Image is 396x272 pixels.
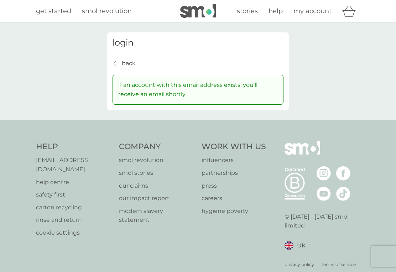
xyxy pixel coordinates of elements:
span: smol revolution [82,7,132,15]
a: smol revolution [119,156,195,165]
span: help [269,7,283,15]
a: privacy policy [285,261,314,268]
img: visit the smol Facebook page [336,166,350,181]
a: terms of service [322,261,356,268]
a: rinse and return [36,215,112,225]
a: cookie settings [36,228,112,237]
span: stories [237,7,258,15]
a: help [269,6,283,16]
a: stories [237,6,258,16]
h4: Company [119,141,195,152]
p: If an account with this email address exists, you’ll receive an email shortly [118,80,278,99]
img: smol [285,141,320,166]
a: our impact report [119,194,195,203]
a: my account [293,6,332,16]
a: influencers [202,156,266,165]
img: select a new location [309,244,311,248]
a: partnerships [202,168,266,178]
img: visit the smol Tiktok page [336,187,350,201]
p: © [DATE] - [DATE] smol limited [285,212,360,230]
img: visit the smol Instagram page [317,166,331,181]
a: smol revolution [82,6,132,16]
span: my account [293,7,332,15]
span: UK [297,241,306,250]
a: safety first [36,190,112,199]
a: careers [202,194,266,203]
a: hygiene poverty [202,206,266,216]
a: get started [36,6,71,16]
span: get started [36,7,71,15]
a: our claims [119,181,195,190]
a: modern slavery statement [119,206,195,225]
a: carton recycling [36,203,112,212]
img: visit the smol Youtube page [317,187,331,201]
div: basket [342,4,360,18]
h4: Work With Us [202,141,266,152]
img: UK flag [285,241,293,250]
h4: Help [36,141,112,152]
a: help centre [36,178,112,187]
a: press [202,181,266,190]
a: smol stories [119,168,195,178]
img: smol [180,4,216,18]
p: back [122,59,136,68]
a: [EMAIL_ADDRESS][DOMAIN_NAME] [36,156,112,174]
h3: login [113,38,283,48]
